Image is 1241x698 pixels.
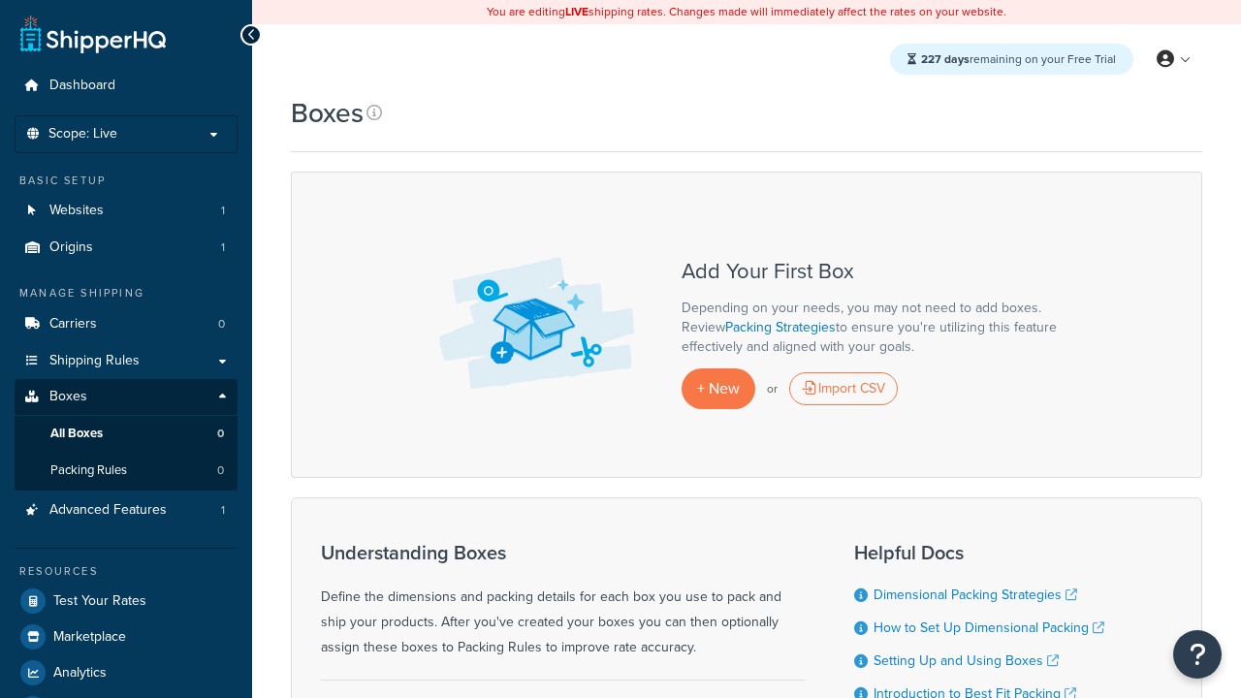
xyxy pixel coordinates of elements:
[49,78,115,94] span: Dashboard
[874,618,1104,638] a: How to Set Up Dimensional Packing
[682,260,1069,283] h3: Add Your First Box
[682,299,1069,357] p: Depending on your needs, you may not need to add boxes. Review to ensure you're utilizing this fe...
[15,453,238,489] a: Packing Rules 0
[15,563,238,580] div: Resources
[49,316,97,333] span: Carriers
[217,426,224,442] span: 0
[321,542,806,660] div: Define the dimensions and packing details for each box you use to pack and ship your products. Af...
[49,353,140,369] span: Shipping Rules
[697,377,740,399] span: + New
[53,629,126,646] span: Marketplace
[767,375,778,402] p: or
[874,585,1077,605] a: Dimensional Packing Strategies
[15,230,238,266] li: Origins
[15,584,238,619] a: Test Your Rates
[321,542,806,563] h3: Understanding Boxes
[682,368,755,408] a: + New
[921,50,970,68] strong: 227 days
[725,317,836,337] a: Packing Strategies
[221,203,225,219] span: 1
[890,44,1133,75] div: remaining on your Free Trial
[221,502,225,519] span: 1
[15,655,238,690] a: Analytics
[789,372,898,405] div: Import CSV
[15,285,238,301] div: Manage Shipping
[49,389,87,405] span: Boxes
[48,126,117,143] span: Scope: Live
[49,239,93,256] span: Origins
[15,230,238,266] a: Origins 1
[15,379,238,490] li: Boxes
[15,306,238,342] a: Carriers 0
[1173,630,1222,679] button: Open Resource Center
[20,15,166,53] a: ShipperHQ Home
[15,343,238,379] a: Shipping Rules
[15,193,238,229] a: Websites 1
[218,316,225,333] span: 0
[15,416,238,452] li: All Boxes
[15,193,238,229] li: Websites
[53,593,146,610] span: Test Your Rates
[874,650,1059,671] a: Setting Up and Using Boxes
[565,3,589,20] b: LIVE
[221,239,225,256] span: 1
[15,492,238,528] li: Advanced Features
[15,492,238,528] a: Advanced Features 1
[15,453,238,489] li: Packing Rules
[15,416,238,452] a: All Boxes 0
[15,379,238,415] a: Boxes
[217,462,224,479] span: 0
[49,502,167,519] span: Advanced Features
[15,173,238,189] div: Basic Setup
[854,542,1159,563] h3: Helpful Docs
[50,462,127,479] span: Packing Rules
[49,203,104,219] span: Websites
[53,665,107,682] span: Analytics
[15,68,238,104] a: Dashboard
[50,426,103,442] span: All Boxes
[15,306,238,342] li: Carriers
[291,94,364,132] h1: Boxes
[15,619,238,654] a: Marketplace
